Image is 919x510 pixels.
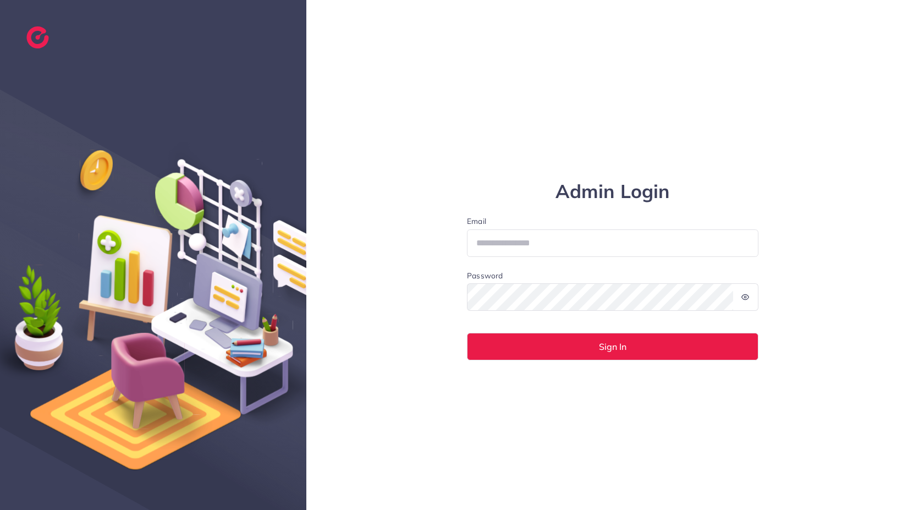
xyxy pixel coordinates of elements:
[467,180,758,203] h1: Admin Login
[467,216,758,227] label: Email
[467,333,758,360] button: Sign In
[26,26,49,48] img: logo
[467,270,503,281] label: Password
[599,342,626,351] span: Sign In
